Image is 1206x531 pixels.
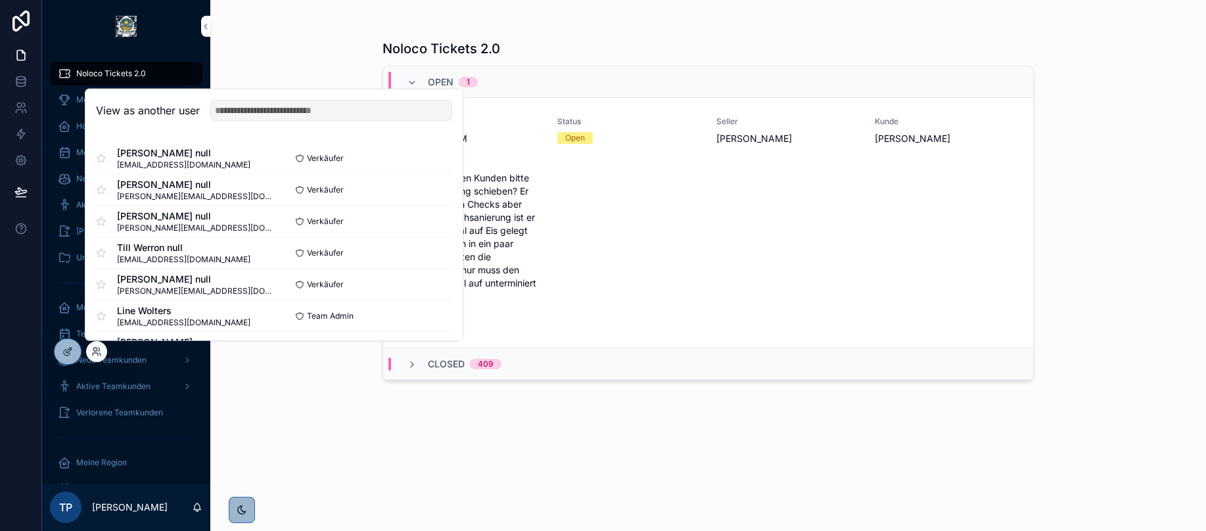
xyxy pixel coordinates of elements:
a: [PERSON_NAME] [50,219,202,243]
a: Neue Teamkunden [50,348,202,372]
a: Aktive Teamkunden [50,375,202,398]
a: Home [50,114,202,138]
span: Aktive Teamkunden [76,381,151,392]
span: Verkäufer [307,279,344,289]
a: Meine Region [50,451,202,474]
a: Erstellt am[DATE] 3:21 PMStatusOpenSeller[PERSON_NAME]Kunde[PERSON_NAME]AnfrageKönnt ihr mir den ... [383,98,1033,348]
span: Neue Kunden [76,173,126,184]
span: Team Kalender [76,329,133,339]
span: [PERSON_NAME] null [117,146,250,159]
div: scrollable content [42,53,210,484]
span: [PERSON_NAME] [76,226,140,237]
a: Neue Kunden [50,167,202,191]
a: Verlorene Teamkunden [50,401,202,425]
span: Neue Teamkunden [76,355,147,365]
a: Mein Kalender [50,141,202,164]
span: Verkäufer [307,184,344,195]
div: 1 [467,77,470,87]
span: Anfrage [399,156,542,166]
span: Till Werron null [117,241,250,254]
span: Monatliche Performance [76,95,169,105]
span: [PERSON_NAME][EMAIL_ADDRESS][DOMAIN_NAME] [117,222,274,233]
span: [PERSON_NAME] null [117,177,274,191]
span: [PERSON_NAME] null [117,209,274,222]
img: App logo [116,16,137,37]
span: [PERSON_NAME] [716,132,859,145]
div: Open [565,132,585,144]
span: Seller [716,116,859,127]
span: Open [428,76,453,89]
span: [DATE] 3:21 PM [399,132,542,145]
span: [PERSON_NAME][EMAIL_ADDRESS][DOMAIN_NAME] [117,285,274,296]
span: Line Wolters [117,304,250,317]
span: Verkäufer [307,152,344,163]
span: [PERSON_NAME] null [117,272,274,285]
span: [PERSON_NAME][EMAIL_ADDRESS][DOMAIN_NAME] [117,191,274,201]
span: Verkäufer [307,247,344,258]
span: [PERSON_NAME] [875,132,1017,145]
h1: Noloco Tickets 2.0 [383,39,500,58]
span: [EMAIL_ADDRESS][DOMAIN_NAME] [117,317,250,327]
span: Mein Kalender [76,147,130,158]
a: Noloco Tickets 2.0 [50,62,202,85]
span: Verkäufer [307,216,344,226]
span: Meine Region [76,457,127,468]
a: Aktive Kunden [50,193,202,217]
p: [PERSON_NAME] [92,501,168,514]
div: 409 [478,359,494,369]
span: Kunde [875,116,1017,127]
a: Team Kalender [50,322,202,346]
span: Könnt ihr mir den Kunden bitte auf SC2 Booking schieben? Er hängt aktuell in Checks aber durch ei... [399,172,542,329]
a: Monatliche Performance [50,88,202,112]
span: Mein Team [76,302,118,313]
span: Unterlagen [76,252,118,263]
span: Erstellt am [399,116,542,127]
span: [PERSON_NAME] [117,335,274,348]
span: Team Admin [307,310,354,321]
span: Verlorene Teamkunden [76,407,163,418]
span: Home [76,121,99,131]
a: Unterlagen [50,246,202,269]
span: [EMAIL_ADDRESS][DOMAIN_NAME] [117,254,250,264]
span: TP [59,499,72,515]
span: [EMAIL_ADDRESS][DOMAIN_NAME] [117,159,250,170]
span: Noloco Tickets 2.0 [76,68,146,79]
span: Status [557,116,700,127]
a: Mein Team [50,296,202,319]
span: Closed [428,358,465,371]
h2: View as another user [96,103,200,118]
span: Aktive Kunden [76,200,130,210]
